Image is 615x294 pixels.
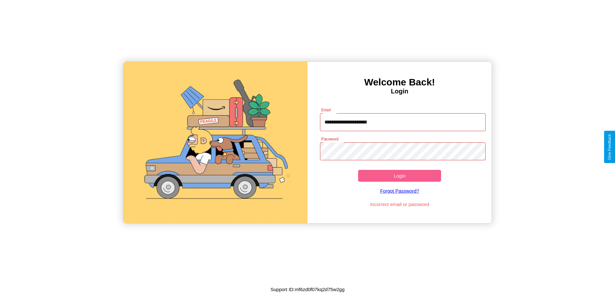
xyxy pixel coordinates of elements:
p: Support ID: mf6zd0f07kq2d75w2gg [271,285,345,294]
div: Give Feedback [607,134,612,160]
a: Forgot Password? [317,182,483,200]
label: Password [321,136,338,142]
h4: Login [307,88,492,95]
img: gif [123,62,307,223]
p: Incorrect email or password [317,200,483,209]
h3: Welcome Back! [307,77,492,88]
button: Login [358,170,441,182]
label: Email [321,107,331,113]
